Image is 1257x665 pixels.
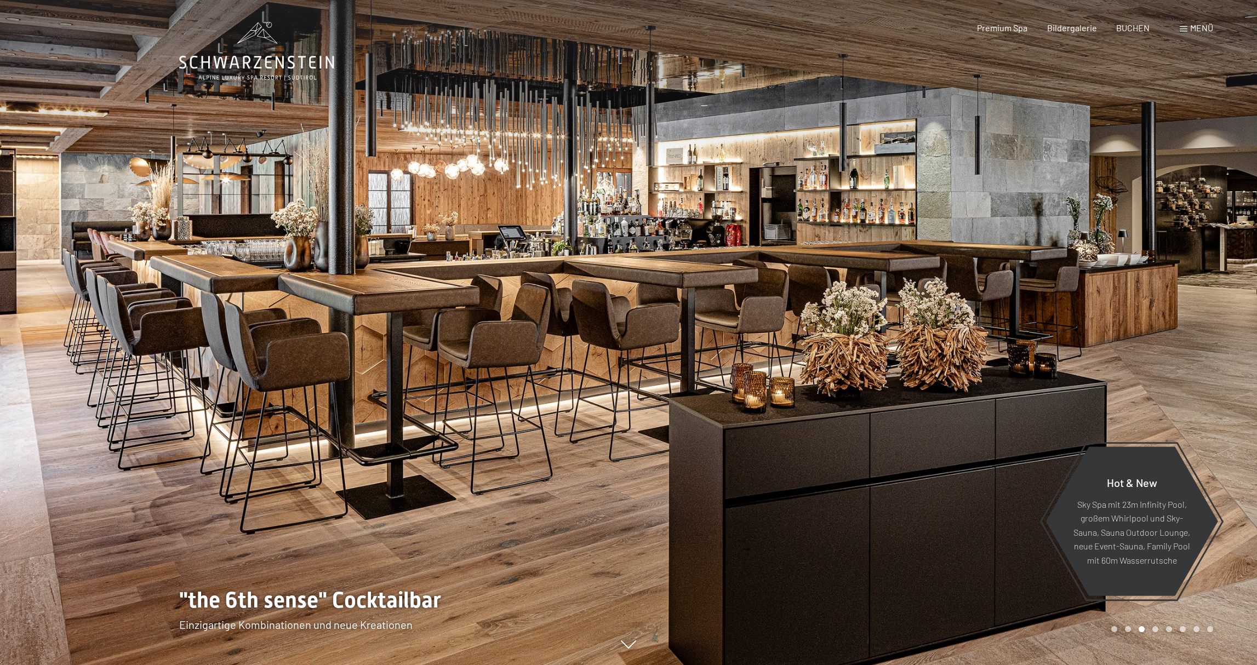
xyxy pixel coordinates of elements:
div: Carousel Page 8 [1207,626,1213,632]
div: Carousel Page 7 [1193,626,1199,632]
div: Carousel Pagination [1107,626,1213,632]
div: Carousel Page 5 [1166,626,1172,632]
a: BUCHEN [1116,22,1150,33]
div: Carousel Page 6 [1180,626,1186,632]
div: Carousel Page 4 [1152,626,1158,632]
span: Menü [1190,22,1213,33]
a: Hot & New Sky Spa mit 23m Infinity Pool, großem Whirlpool und Sky-Sauna, Sauna Outdoor Lounge, ne... [1045,446,1219,597]
div: Carousel Page 1 [1111,626,1117,632]
span: Hot & New [1107,475,1157,489]
a: Bildergalerie [1047,22,1097,33]
div: Carousel Page 2 [1125,626,1131,632]
p: Sky Spa mit 23m Infinity Pool, großem Whirlpool und Sky-Sauna, Sauna Outdoor Lounge, neue Event-S... [1072,497,1191,567]
a: Premium Spa [977,22,1027,33]
div: Carousel Page 3 (Current Slide) [1139,626,1145,632]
